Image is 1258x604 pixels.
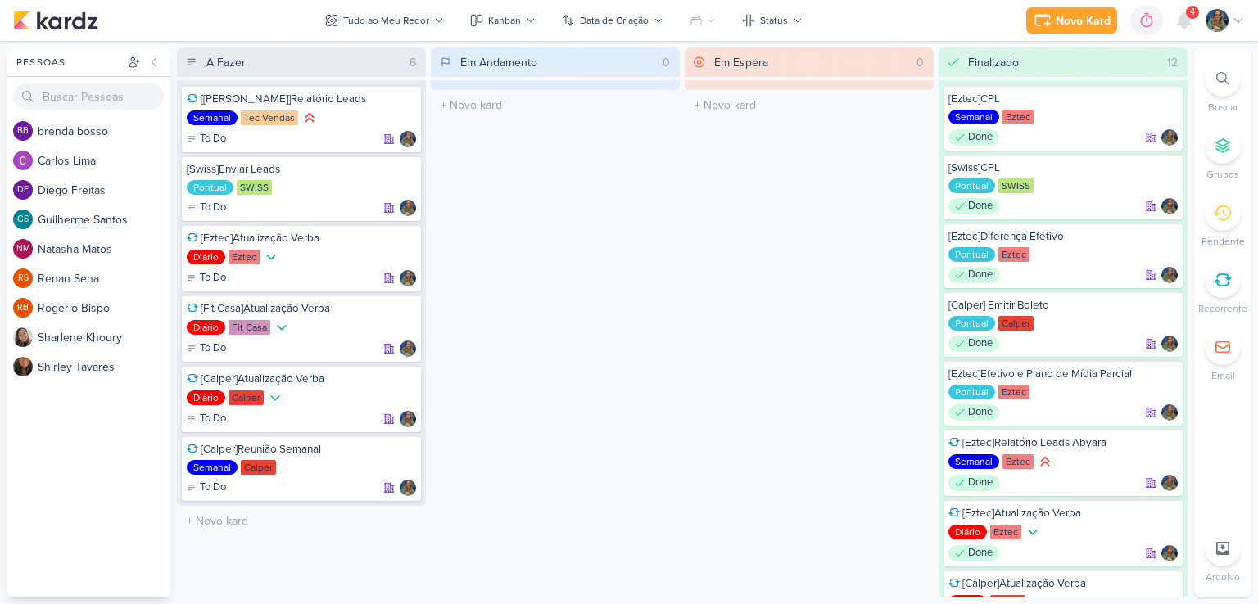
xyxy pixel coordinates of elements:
div: Rogerio Bispo [13,298,33,318]
div: Prioridade Baixa [1025,524,1041,540]
div: To Do [187,411,226,427]
p: To Do [200,131,226,147]
div: SWISS [237,180,272,195]
img: Isabella Gutierres [1161,545,1178,561]
div: Pontual [948,385,995,399]
img: Isabella Gutierres [1161,404,1178,421]
div: 12 [1161,54,1184,71]
p: DF [17,186,29,195]
div: Done [948,198,999,214]
div: Done [948,404,999,421]
div: D i e g o F r e i t a s [38,182,170,199]
p: Pendente [1201,234,1245,249]
div: [Tec Vendas]Relatório Leads [187,92,416,106]
div: R o g e r i o B i s p o [38,300,170,317]
div: Done [948,475,999,491]
div: Diário [187,390,225,405]
div: Eztec [1002,454,1034,469]
div: SWISS [998,178,1034,193]
div: Eztec [990,525,1021,539]
img: Isabella Gutierres [1161,475,1178,491]
div: Responsável: Isabella Gutierres [1161,198,1178,214]
div: To Do [187,131,226,147]
div: Done [948,336,999,352]
span: 4 [1190,6,1195,19]
div: Prioridade Baixa [267,390,283,406]
div: 0 [656,54,677,71]
div: Diário [187,320,225,335]
img: Isabella Gutierres [400,131,416,147]
div: 6 [403,54,423,71]
div: Eztec [229,250,260,264]
div: Prioridade Baixa [274,319,290,336]
p: Grupos [1206,167,1239,182]
input: + Novo kard [180,509,423,533]
div: [Calper]Atualização Verba [187,372,416,386]
div: b r e n d a b o s s o [38,123,170,140]
img: Isabella Gutierres [400,200,416,216]
div: Calper [998,316,1034,331]
div: Semanal [187,460,238,475]
img: Carlos Lima [13,151,33,170]
p: To Do [200,340,226,357]
div: Done [948,545,999,561]
div: To Do [187,340,226,357]
div: 0 [910,54,930,71]
div: Pontual [948,316,995,331]
div: Pontual [948,247,995,262]
img: Isabella Gutierres [1161,336,1178,352]
div: Fit Casa [229,320,270,335]
img: Isabella Gutierres [400,480,416,496]
div: Tec Vendas [241,110,298,125]
div: brenda bosso [13,121,33,141]
div: Pontual [948,178,995,193]
p: To Do [200,270,226,286]
div: Responsável: Isabella Gutierres [1161,404,1178,421]
div: Calper [229,390,264,405]
div: Eztec [998,247,1029,262]
div: Done [948,129,999,146]
p: bb [17,127,29,136]
p: Arquivo [1206,570,1240,584]
div: [Calper] Emitir Boleto [948,298,1178,313]
div: [Eztec]Relatório Leads Abyara [948,435,1178,450]
div: [Swiss]Enviar Leads [187,162,416,177]
div: [Fit Casa]Atualização Verba [187,301,416,316]
div: [Eztec]Atualização Verba [187,231,416,246]
input: + Novo kard [688,93,930,117]
div: G u i l h e r m e S a n t o s [38,211,170,228]
input: Buscar Pessoas [13,83,164,110]
img: Isabella Gutierres [1161,267,1178,283]
p: Done [968,336,993,352]
div: Responsável: Isabella Gutierres [1161,545,1178,561]
div: To Do [187,200,226,216]
div: Eztec [1002,110,1034,124]
div: Em Espera [714,54,768,71]
div: Pontual [187,180,233,195]
div: Calper [241,460,276,475]
div: Responsável: Isabella Gutierres [400,340,416,357]
div: Semanal [948,454,999,469]
div: Finalizado [968,54,1019,71]
div: Diário [948,525,987,539]
div: S h i r l e y T a v a r e s [38,358,170,376]
p: Done [968,198,993,214]
p: GS [17,215,29,224]
button: Novo Kard [1026,7,1117,34]
p: Done [968,545,993,561]
div: Responsável: Isabella Gutierres [1161,475,1178,491]
div: Prioridade Alta [301,110,318,126]
div: [Eztec]Efetivo e Plano de Mídia Parcial [948,367,1178,381]
p: Done [968,129,993,146]
p: To Do [200,200,226,216]
div: [Eztec]Diferença Efetivo [948,229,1178,244]
li: Ctrl + F [1194,61,1251,115]
div: Prioridade Alta [1037,453,1053,470]
img: Isabella Gutierres [400,411,416,427]
div: Semanal [187,110,238,125]
div: Responsável: Isabella Gutierres [400,270,416,286]
img: Isabella Gutierres [1161,198,1178,214]
p: Done [968,267,993,283]
div: Natasha Matos [13,239,33,259]
div: Responsável: Isabella Gutierres [400,411,416,427]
